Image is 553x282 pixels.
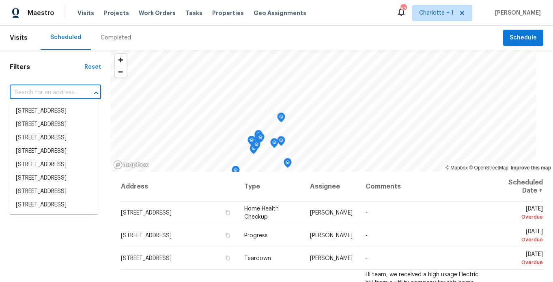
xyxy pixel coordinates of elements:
[254,9,306,17] span: Geo Assignments
[400,5,406,13] div: 82
[284,158,292,171] div: Map marker
[232,166,240,178] div: Map marker
[224,209,231,216] button: Copy Address
[115,54,127,66] button: Zoom in
[212,9,244,17] span: Properties
[486,172,543,202] th: Scheduled Date ↑
[104,9,129,17] span: Projects
[185,10,202,16] span: Tasks
[493,252,543,267] span: [DATE]
[121,233,172,239] span: [STREET_ADDRESS]
[366,256,368,261] span: -
[121,256,172,261] span: [STREET_ADDRESS]
[510,33,537,43] span: Schedule
[111,50,536,172] canvas: Map
[493,236,543,244] div: Overdue
[224,254,231,262] button: Copy Address
[493,213,543,221] div: Overdue
[244,233,268,239] span: Progress
[254,133,263,146] div: Map marker
[493,229,543,244] span: [DATE]
[310,210,353,216] span: [PERSON_NAME]
[50,33,81,41] div: Scheduled
[101,34,131,42] div: Completed
[493,258,543,267] div: Overdue
[9,158,98,171] li: [STREET_ADDRESS]
[310,233,353,239] span: [PERSON_NAME]
[244,256,271,261] span: Teardown
[120,172,238,202] th: Address
[366,210,368,216] span: -
[492,9,541,17] span: [PERSON_NAME]
[224,232,231,239] button: Copy Address
[90,87,102,99] button: Close
[469,165,508,171] a: OpenStreetMap
[247,136,256,148] div: Map marker
[419,9,454,17] span: Charlotte + 1
[493,206,543,221] span: [DATE]
[250,144,258,157] div: Map marker
[77,9,94,17] span: Visits
[10,87,78,99] input: Search for an address...
[9,171,98,185] li: [STREET_ADDRESS]
[113,160,149,169] a: Mapbox homepage
[445,165,468,171] a: Mapbox
[121,210,172,216] span: [STREET_ADDRESS]
[270,138,278,151] div: Map marker
[254,130,263,143] div: Map marker
[84,63,101,71] div: Reset
[277,113,285,125] div: Map marker
[256,133,265,145] div: Map marker
[303,172,359,202] th: Assignee
[9,104,98,118] li: [STREET_ADDRESS]
[366,233,368,239] span: -
[252,140,260,153] div: Map marker
[9,131,98,145] li: [STREET_ADDRESS]
[9,212,98,234] li: [STREET_ADDRESS][PERSON_NAME]
[10,29,28,47] span: Visits
[9,145,98,158] li: [STREET_ADDRESS]
[10,63,84,71] h1: Filters
[511,165,551,171] a: Improve this map
[139,9,176,17] span: Work Orders
[359,172,486,202] th: Comments
[238,172,304,202] th: Type
[244,206,279,220] span: Home Health Checkup
[9,198,98,212] li: [STREET_ADDRESS]
[9,118,98,131] li: [STREET_ADDRESS]
[277,136,285,149] div: Map marker
[310,256,353,261] span: [PERSON_NAME]
[115,66,127,78] button: Zoom out
[503,30,543,46] button: Schedule
[28,9,54,17] span: Maestro
[9,185,98,198] li: [STREET_ADDRESS]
